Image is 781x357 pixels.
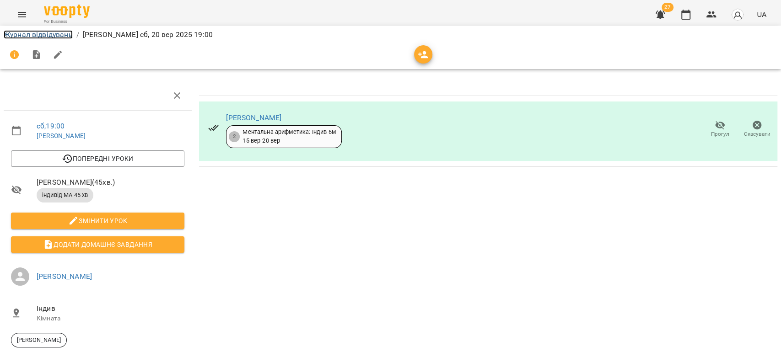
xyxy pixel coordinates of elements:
[44,19,90,25] span: For Business
[701,117,738,142] button: Прогул
[37,177,184,188] span: [PERSON_NAME] ( 45 хв. )
[757,10,766,19] span: UA
[37,272,92,281] a: [PERSON_NAME]
[4,29,777,40] nav: breadcrumb
[18,153,177,164] span: Попередні уроки
[242,128,335,145] div: Ментальна арифметика: Індив 6м 15 вер - 20 вер
[37,191,93,199] span: індивід МА 45 хв
[83,29,213,40] p: [PERSON_NAME] сб, 20 вер 2025 19:00
[753,6,770,23] button: UA
[11,333,67,347] div: [PERSON_NAME]
[662,3,673,12] span: 27
[18,215,177,226] span: Змінити урок
[711,130,729,138] span: Прогул
[11,236,184,253] button: Додати домашнє завдання
[731,8,744,21] img: avatar_s.png
[738,117,776,142] button: Скасувати
[37,122,65,130] a: сб , 19:00
[744,130,770,138] span: Скасувати
[11,4,33,26] button: Menu
[37,132,86,139] a: [PERSON_NAME]
[226,113,281,122] a: [PERSON_NAME]
[229,131,240,142] div: 2
[76,29,79,40] li: /
[11,336,66,344] span: [PERSON_NAME]
[44,5,90,18] img: Voopty Logo
[18,239,177,250] span: Додати домашнє завдання
[4,30,73,39] a: Журнал відвідувань
[11,213,184,229] button: Змінити урок
[11,150,184,167] button: Попередні уроки
[37,303,184,314] span: Індив
[37,314,184,323] p: Кімната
